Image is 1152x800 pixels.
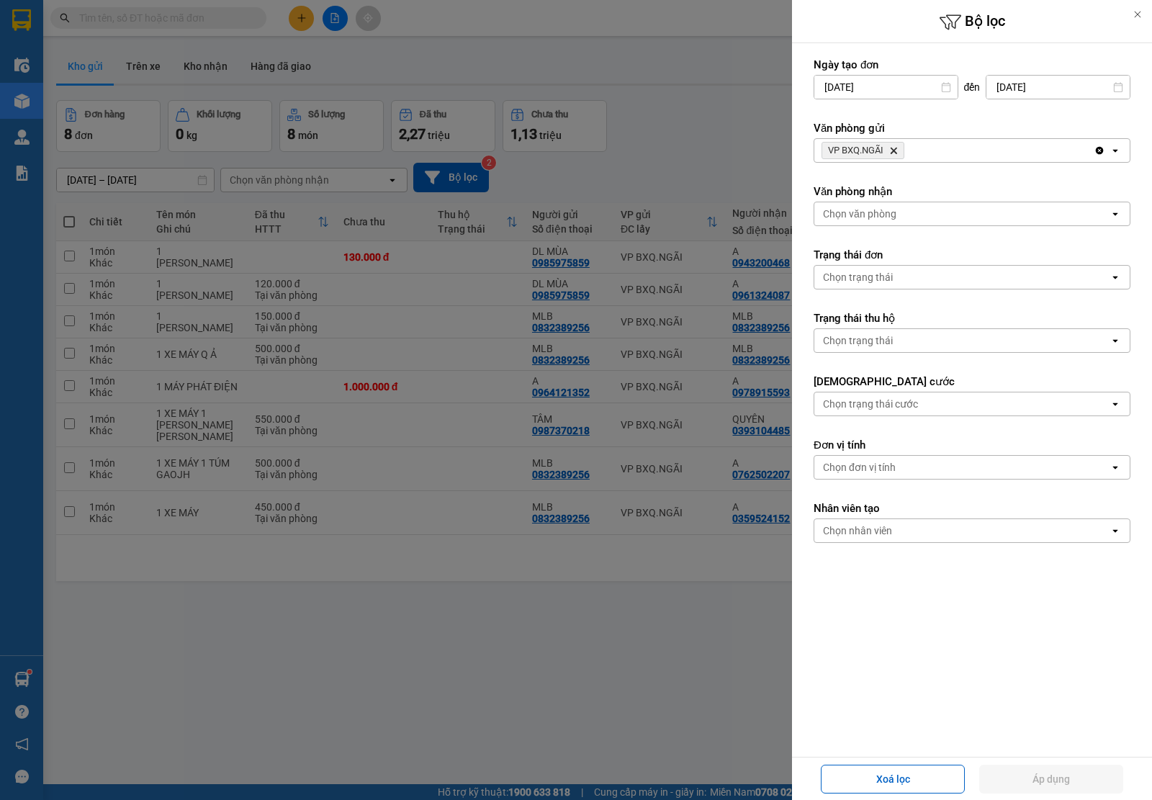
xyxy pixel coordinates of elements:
[986,76,1130,99] input: Select a date.
[1110,208,1121,220] svg: open
[1110,398,1121,410] svg: open
[964,80,981,94] span: đến
[814,76,958,99] input: Select a date.
[814,121,1130,135] label: Văn phòng gửi
[822,142,904,159] span: VP BXQ.NGÃI, close by backspace
[823,270,893,284] div: Chọn trạng thái
[1110,335,1121,346] svg: open
[814,58,1130,72] label: Ngày tạo đơn
[823,523,892,538] div: Chọn nhân viên
[1110,145,1121,156] svg: open
[814,438,1130,452] label: Đơn vị tính
[1110,271,1121,283] svg: open
[821,765,965,794] button: Xoá lọc
[907,143,909,158] input: Selected VP BXQ.NGÃI.
[823,460,896,475] div: Chọn đơn vị tính
[792,11,1152,33] h6: Bộ lọc
[814,311,1130,325] label: Trạng thái thu hộ
[1094,145,1105,156] svg: Clear all
[1110,462,1121,473] svg: open
[814,248,1130,262] label: Trạng thái đơn
[814,184,1130,199] label: Văn phòng nhận
[823,333,893,348] div: Chọn trạng thái
[814,374,1130,389] label: [DEMOGRAPHIC_DATA] cước
[1110,525,1121,536] svg: open
[823,397,918,411] div: Chọn trạng thái cước
[889,146,898,155] svg: Delete
[823,207,896,221] div: Chọn văn phòng
[979,765,1123,794] button: Áp dụng
[814,501,1130,516] label: Nhân viên tạo
[828,145,883,156] span: VP BXQ.NGÃI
